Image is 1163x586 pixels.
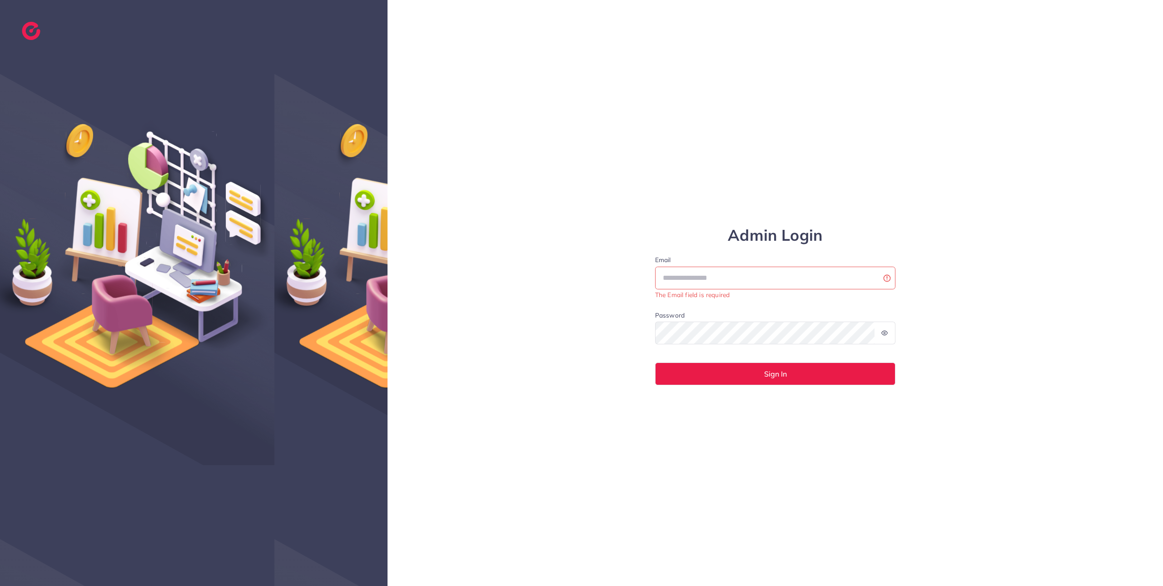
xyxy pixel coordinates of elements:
[655,226,896,245] h1: Admin Login
[655,255,896,264] label: Email
[655,311,685,320] label: Password
[764,370,787,377] span: Sign In
[655,291,730,298] small: The Email field is required
[655,363,896,385] button: Sign In
[22,22,40,40] img: logo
